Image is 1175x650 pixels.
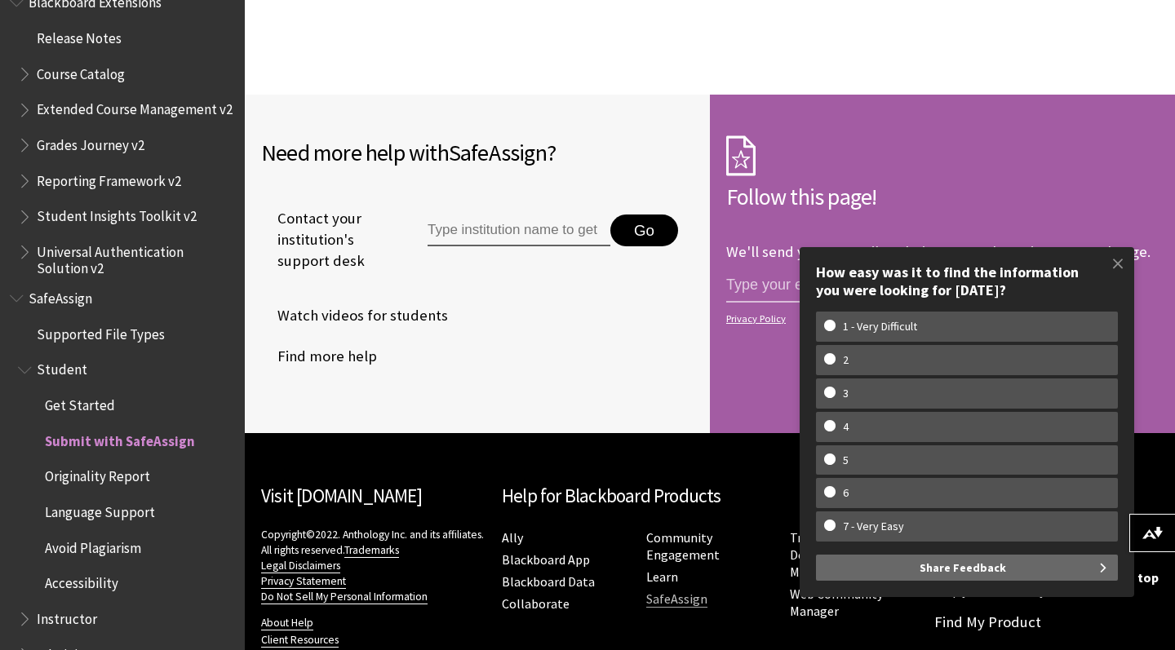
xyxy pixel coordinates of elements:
[502,529,523,546] a: Ally
[261,527,486,604] p: Copyright©2022. Anthology Inc. and its affiliates. All rights reserved.
[344,543,399,558] a: Trademarks
[37,321,165,343] span: Supported File Types
[824,420,867,434] w-span: 4
[824,486,867,500] w-span: 6
[726,313,1154,325] a: Privacy Policy
[502,551,590,568] a: Blackboard App
[610,214,678,247] button: Go
[261,633,339,648] a: Client Resources
[37,238,233,276] span: Universal Authentication Solution v2
[816,555,1118,581] button: Share Feedback
[646,529,720,564] a: Community Engagement
[37,96,233,118] span: Extended Course Management v2
[37,60,125,82] span: Course Catalog
[261,135,694,170] h2: Need more help with ?
[261,303,448,328] a: Watch videos for students
[934,612,1041,631] a: Find My Product
[920,555,1006,581] span: Share Feedback
[261,559,340,573] a: Legal Disclaimers
[824,320,936,334] w-span: 1 - Very Difficult
[502,573,595,590] a: Blackboard Data
[790,529,867,581] a: Training and Development Manager
[37,24,122,46] span: Release Notes
[37,167,181,189] span: Reporting Framework v2
[29,285,92,307] span: SafeAssign
[816,263,1118,298] div: How easy was it to find the information you were looking for [DATE]?
[502,482,918,511] h2: Help for Blackboard Products
[449,138,547,167] span: SafeAssign
[37,356,87,378] span: Student
[646,590,707,608] a: SafeAssign
[502,595,570,612] a: Collaborate
[726,242,1151,261] p: We'll send you an email each time we make an important change.
[45,534,141,556] span: Avoid Plagiarism
[37,203,197,225] span: Student Insights Toolkit v2
[261,208,390,272] span: Contact your institution's support desk
[824,387,867,400] w-span: 3
[824,520,923,533] w-span: 7 - Very Easy
[261,574,346,589] a: Privacy Statement
[45,498,155,520] span: Language Support
[428,214,610,247] input: Type institution name to get support
[261,344,377,369] a: Find more help
[646,568,678,586] a: Learn
[824,453,867,467] w-span: 5
[790,586,883,620] a: Web Community Manager
[45,391,115,413] span: Get Started
[261,590,428,604] a: Do Not Sell My Personal Information
[45,427,195,449] span: Submit with SafeAssign
[37,131,144,153] span: Grades Journey v2
[824,353,867,367] w-span: 2
[261,616,313,630] a: About Help
[37,605,97,627] span: Instructor
[726,179,1159,214] h2: Follow this page!
[45,570,118,592] span: Accessibility
[726,135,756,176] img: Subscription Icon
[261,484,422,507] a: Visit [DOMAIN_NAME]
[45,463,150,485] span: Originality Report
[726,268,995,303] input: email address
